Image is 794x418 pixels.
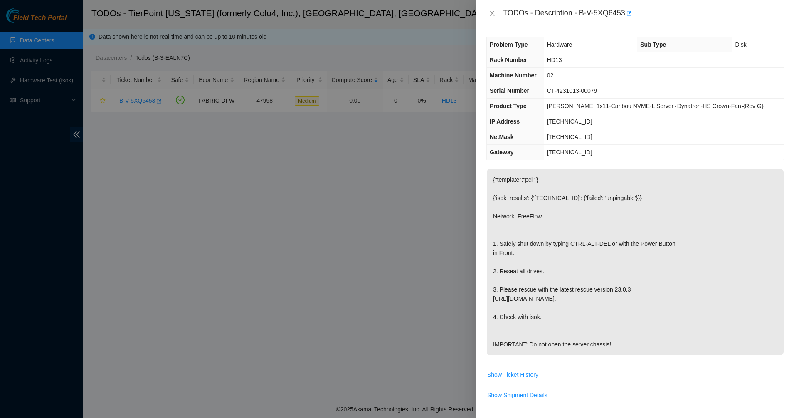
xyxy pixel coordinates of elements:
[490,87,529,94] span: Serial Number
[547,103,764,109] span: [PERSON_NAME] 1x11-Caribou NVME-L Server {Dynatron-HS Crown-Fan}{Rev G}
[547,118,592,125] span: [TECHNICAL_ID]
[735,41,747,48] span: Disk
[486,10,498,17] button: Close
[503,7,784,20] div: TODOs - Description - B-V-5XQ6453
[489,10,496,17] span: close
[487,388,548,402] button: Show Shipment Details
[490,57,527,63] span: Rack Number
[490,134,514,140] span: NetMask
[547,87,597,94] span: CT-4231013-00079
[547,72,554,79] span: 02
[547,41,572,48] span: Hardware
[487,391,547,400] span: Show Shipment Details
[547,149,592,156] span: [TECHNICAL_ID]
[547,57,562,63] span: HD13
[490,103,526,109] span: Product Type
[640,41,666,48] span: Sub Type
[490,118,520,125] span: IP Address
[490,41,528,48] span: Problem Type
[487,368,539,381] button: Show Ticket History
[490,72,537,79] span: Machine Number
[547,134,592,140] span: [TECHNICAL_ID]
[487,370,538,379] span: Show Ticket History
[487,169,784,355] p: {"template":"pci" } {'isok_results': {'[TECHNICAL_ID]': {'failed': 'unpingable'}}} Network: FreeF...
[490,149,514,156] span: Gateway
